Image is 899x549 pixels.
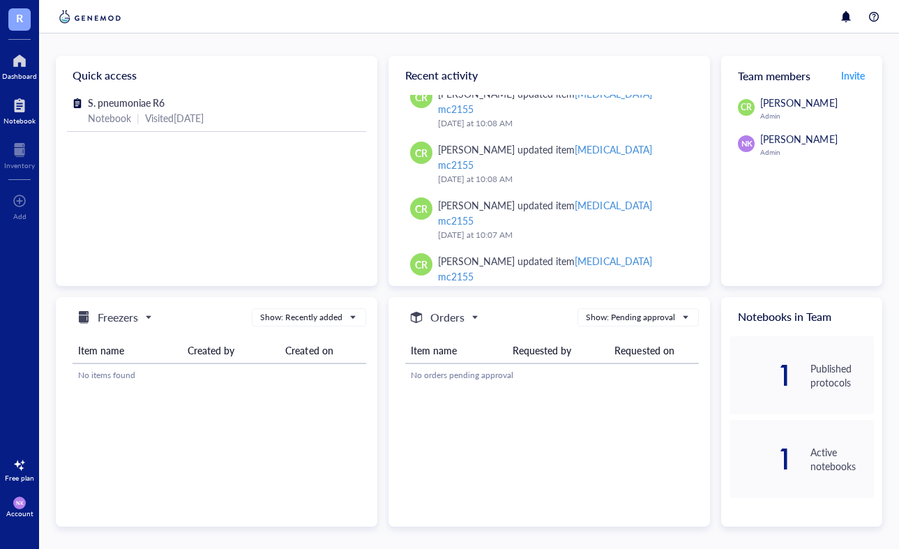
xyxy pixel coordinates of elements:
[4,161,35,170] div: Inventory
[438,172,688,186] div: [DATE] at 10:08 AM
[810,361,874,389] div: Published protocols
[78,369,361,382] div: No items found
[3,116,36,125] div: Notebook
[841,68,865,82] span: Invite
[415,257,428,272] span: CR
[388,56,710,95] div: Recent activity
[730,448,793,470] div: 1
[438,86,688,116] div: [PERSON_NAME] updated item
[98,309,138,326] h5: Freezers
[400,192,699,248] a: CR[PERSON_NAME] updated item[MEDICAL_DATA] mc2155[DATE] at 10:07 AM
[88,96,165,110] span: S. pneumoniae R6
[73,338,182,363] th: Item name
[430,309,464,326] h5: Orders
[16,500,24,506] span: NK
[760,96,837,110] span: [PERSON_NAME]
[609,338,698,363] th: Requested on
[2,50,37,80] a: Dashboard
[741,138,752,150] span: NK
[810,445,874,473] div: Active notebooks
[507,338,609,363] th: Requested by
[721,297,882,336] div: Notebooks in Team
[400,80,699,136] a: CR[PERSON_NAME] updated item[MEDICAL_DATA] mc2155[DATE] at 10:08 AM
[400,248,699,303] a: CR[PERSON_NAME] updated item[MEDICAL_DATA] mc2155[DATE] at 10:07 AM
[411,369,693,382] div: No orders pending approval
[16,9,23,27] span: R
[2,72,37,80] div: Dashboard
[760,132,837,146] span: [PERSON_NAME]
[88,110,131,126] div: Notebook
[760,148,874,156] div: Admin
[13,212,27,220] div: Add
[3,94,36,125] a: Notebook
[438,228,688,242] div: [DATE] at 10:07 AM
[400,136,699,192] a: CR[PERSON_NAME] updated item[MEDICAL_DATA] mc2155[DATE] at 10:08 AM
[405,338,507,363] th: Item name
[137,110,139,126] div: |
[438,197,688,228] div: [PERSON_NAME] updated item
[586,311,675,324] div: Show: Pending approval
[415,89,428,105] span: CR
[438,142,688,172] div: [PERSON_NAME] updated item
[438,253,688,284] div: [PERSON_NAME] updated item
[56,8,124,25] img: genemod-logo
[721,56,882,95] div: Team members
[6,509,33,518] div: Account
[438,116,688,130] div: [DATE] at 10:08 AM
[760,112,874,120] div: Admin
[4,139,35,170] a: Inventory
[56,56,377,95] div: Quick access
[145,110,204,126] div: Visited [DATE]
[260,311,342,324] div: Show: Recently added
[182,338,280,363] th: Created by
[280,338,365,363] th: Created on
[415,201,428,216] span: CR
[840,64,866,87] button: Invite
[5,474,34,482] div: Free plan
[741,101,752,114] span: CR
[415,145,428,160] span: CR
[730,364,793,386] div: 1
